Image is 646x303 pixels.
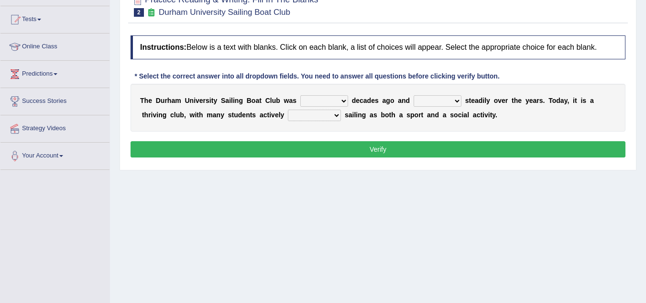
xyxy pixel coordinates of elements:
b: s [345,111,349,119]
b: d [367,97,372,104]
b: y [213,97,217,104]
a: Predictions [0,61,109,85]
b: c [263,111,267,119]
b: b [276,97,280,104]
b: . [543,97,545,104]
b: d [406,97,410,104]
b: r [505,97,508,104]
b: n [217,111,221,119]
b: s [228,111,232,119]
b: i [580,97,582,104]
b: l [270,97,272,104]
b: t [575,97,577,104]
b: l [174,111,176,119]
b: y [492,111,495,119]
a: Your Account [0,143,109,167]
b: y [486,97,490,104]
b: h [514,97,518,104]
b: a [443,111,447,119]
b: s [465,97,469,104]
b: d [352,97,356,104]
b: a [363,97,367,104]
b: y [564,97,568,104]
b: g [362,111,366,119]
b: v [271,111,275,119]
b: t [197,111,199,119]
b: i [209,97,211,104]
b: o [415,111,419,119]
b: y [281,111,285,119]
b: a [398,97,402,104]
b: y [220,111,224,119]
b: r [164,97,167,104]
b: r [148,111,151,119]
b: a [255,97,259,104]
b: g [239,97,243,104]
b: l [231,97,233,104]
div: * Select the correct answer into all dropdown fields. You need to answer all questions before cli... [131,71,504,81]
b: d [238,111,242,119]
b: C [265,97,270,104]
b: i [233,97,235,104]
b: l [279,111,281,119]
button: Verify [131,141,625,157]
b: a [475,97,479,104]
b: g [386,97,390,104]
b: e [371,97,375,104]
b: a [171,97,175,104]
b: e [529,97,533,104]
b: i [156,111,158,119]
b: T [548,97,552,104]
b: h [199,111,203,119]
b: D [156,97,161,104]
b: i [488,111,490,119]
b: e [199,97,203,104]
b: s [539,97,543,104]
b: p [410,111,415,119]
b: a [289,97,293,104]
b: s [406,111,410,119]
b: a [349,111,352,119]
b: . [495,111,497,119]
b: y [526,97,529,104]
b: S [221,97,225,104]
span: 2 [134,8,144,17]
b: Instructions: [140,43,186,51]
b: , [184,111,186,119]
b: B [247,97,252,104]
b: a [213,111,217,119]
b: e [148,97,152,104]
b: c [360,97,363,104]
b: t [490,111,493,119]
b: i [195,111,197,119]
b: v [498,97,502,104]
b: h [144,111,149,119]
b: t [267,111,270,119]
b: o [552,97,557,104]
b: e [518,97,522,104]
b: t [480,111,482,119]
b: o [252,97,256,104]
h4: Below is a text with blanks. Click on each blank, a list of choices will appear. Select the appro... [131,35,625,59]
b: n [246,111,250,119]
b: a [560,97,564,104]
b: e [356,97,360,104]
b: a [533,97,537,104]
b: c [477,111,481,119]
b: t [421,111,424,119]
b: t [512,97,514,104]
b: e [275,111,279,119]
b: i [194,97,196,104]
b: c [170,111,174,119]
b: v [196,97,199,104]
b: i [573,97,575,104]
b: b [381,111,385,119]
b: o [494,97,498,104]
b: r [203,97,206,104]
b: a [370,111,373,119]
b: s [582,97,586,104]
b: i [356,111,358,119]
a: Tests [0,6,109,30]
b: i [461,111,463,119]
b: n [158,111,163,119]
